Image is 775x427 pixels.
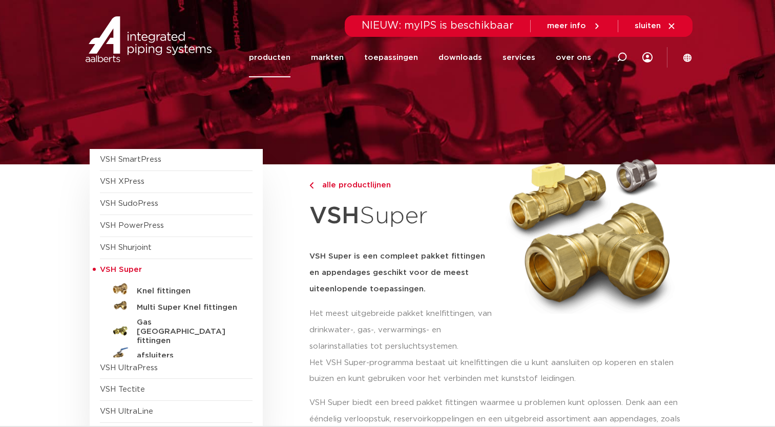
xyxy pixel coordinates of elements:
a: alle productlijnen [309,179,495,191]
h5: VSH Super is een compleet pakket fittingen en appendages geschikt voor de meest uiteenlopende toe... [309,248,495,297]
a: VSH XPress [100,178,144,185]
a: VSH UltraLine [100,408,153,415]
a: producten [249,38,290,77]
a: sluiten [635,22,676,31]
a: VSH Shurjoint [100,244,152,251]
a: meer info [547,22,601,31]
h5: afsluiters [137,351,238,360]
a: over ons [556,38,591,77]
a: markten [311,38,344,77]
a: downloads [438,38,482,77]
span: alle productlijnen [316,181,391,189]
a: VSH UltraPress [100,364,158,372]
a: toepassingen [364,38,418,77]
a: VSH PowerPress [100,222,164,229]
a: VSH SudoPress [100,200,158,207]
p: Het meest uitgebreide pakket knelfittingen, van drinkwater-, gas-, verwarmings- en solarinstallat... [309,306,495,355]
a: afsluiters [100,346,253,362]
a: Gas [GEOGRAPHIC_DATA] fittingen [100,314,253,346]
span: sluiten [635,22,661,30]
a: Knel fittingen [100,281,253,297]
span: NIEUW: myIPS is beschikbaar [362,20,514,31]
h5: Multi Super Knel fittingen [137,303,238,312]
a: VSH Tectite [100,386,145,393]
h5: Gas [GEOGRAPHIC_DATA] fittingen [137,318,238,346]
span: VSH Super [100,266,142,273]
a: Multi Super Knel fittingen [100,297,253,314]
p: Het VSH Super-programma bestaat uit knelfittingen die u kunt aansluiten op koperen en stalen buiz... [309,355,686,388]
h1: Super [309,197,495,236]
strong: VSH [309,204,360,228]
h5: Knel fittingen [137,287,238,296]
a: VSH SmartPress [100,156,161,163]
span: meer info [547,22,586,30]
a: services [502,38,535,77]
img: chevron-right.svg [309,182,313,189]
nav: Menu [249,38,591,77]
